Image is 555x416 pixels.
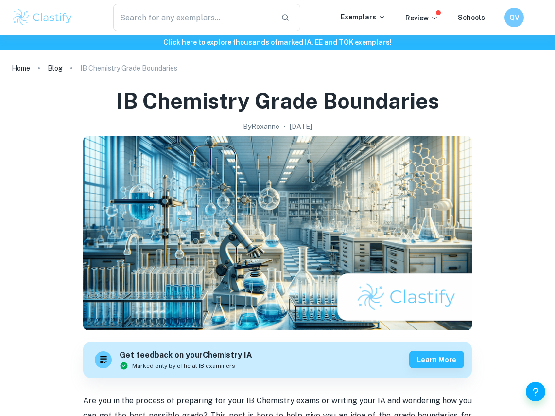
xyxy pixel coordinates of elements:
h1: IB Chemistry Grade Boundaries [116,87,439,115]
p: IB Chemistry Grade Boundaries [80,63,177,73]
input: Search for any exemplars... [113,4,273,31]
p: • [283,121,286,132]
h2: [DATE] [290,121,312,132]
a: Home [12,61,30,75]
img: IB Chemistry Grade Boundaries cover image [83,136,472,330]
button: Help and Feedback [526,382,545,401]
h6: QV [509,12,520,23]
p: Review [405,13,438,23]
a: Schools [458,14,485,21]
img: Clastify logo [12,8,73,27]
span: Marked only by official IB examiners [132,362,235,370]
h6: Get feedback on your Chemistry IA [120,349,252,362]
button: QV [504,8,524,27]
button: Learn more [409,351,464,368]
h6: Click here to explore thousands of marked IA, EE and TOK exemplars ! [2,37,553,48]
a: Get feedback on yourChemistry IAMarked only by official IB examinersLearn more [83,342,472,378]
h2: By Roxanne [243,121,279,132]
p: Exemplars [341,12,386,22]
a: Blog [48,61,63,75]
